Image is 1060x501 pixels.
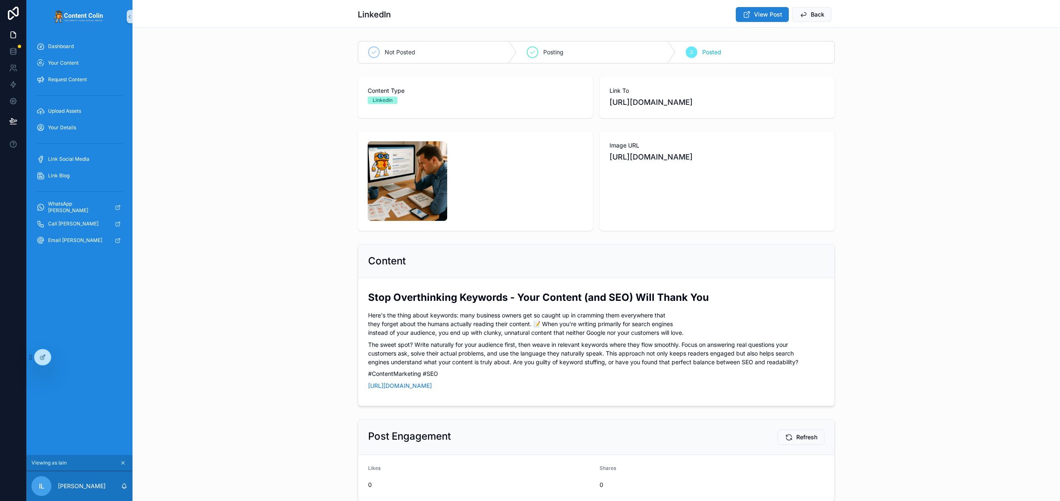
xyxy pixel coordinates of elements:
span: Image URL [609,141,825,150]
span: [URL][DOMAIN_NAME] [609,97,825,108]
span: Link Social Media [48,156,89,162]
button: Refresh [778,430,824,445]
span: Content Type [368,87,583,95]
span: 0 [368,481,593,489]
h2: Stop Overthinking Keywords - Your Content (and SEO) Will Thank You [368,290,824,304]
p: Here's the thing about keywords: many business owners get so caught up in cramming them everywher... [368,311,824,337]
span: Your Content [48,60,79,66]
a: Email [PERSON_NAME] [31,233,128,248]
span: Back [811,10,824,19]
span: Posting [543,48,564,56]
span: Shares [600,465,616,471]
a: Dashboard [31,39,128,54]
span: WhatsApp [PERSON_NAME] [48,201,108,214]
a: Call [PERSON_NAME] [31,216,128,231]
a: Link Social Media [31,152,128,167]
span: Link Blog [48,172,70,179]
a: Request Content [31,72,128,87]
span: Dashboard [48,43,74,50]
span: View Post [754,10,782,19]
span: Refresh [796,433,817,441]
span: Request Content [48,76,87,83]
h2: Post Engagement [368,430,451,443]
span: Your Details [48,124,76,131]
a: Link Blog [31,168,128,183]
span: Posted [702,48,721,56]
span: Link To [609,87,825,95]
button: View Post [736,7,789,22]
img: App logo [54,10,105,23]
span: Call [PERSON_NAME] [48,220,99,227]
img: contentcolin-1754046012.png [368,141,447,221]
span: 3 [690,49,693,56]
a: Your Content [31,56,128,70]
span: Email [PERSON_NAME] [48,237,102,244]
span: Not Posted [385,48,415,56]
a: WhatsApp [PERSON_NAME] [31,200,128,215]
a: Your Details [31,120,128,135]
a: Upload Assets [31,104,128,119]
div: scrollable content [26,33,132,259]
p: [PERSON_NAME] [58,482,106,490]
span: [URL][DOMAIN_NAME] [609,151,825,163]
span: Likes [368,465,381,471]
button: Back [792,7,831,22]
span: Upload Assets [48,108,81,114]
h1: LinkedIn [358,9,391,20]
span: Viewing as Iain [31,460,67,466]
h2: Content [368,254,406,268]
div: LinkedIn [373,97,393,104]
div: #ContentMarketing #SEO [368,290,824,390]
p: The sweet spot? Write naturally for your audience first, then weave in relevant keywords where th... [368,340,824,366]
a: [URL][DOMAIN_NAME] [368,382,432,389]
span: 0 [600,481,824,489]
span: IL [39,481,44,491]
